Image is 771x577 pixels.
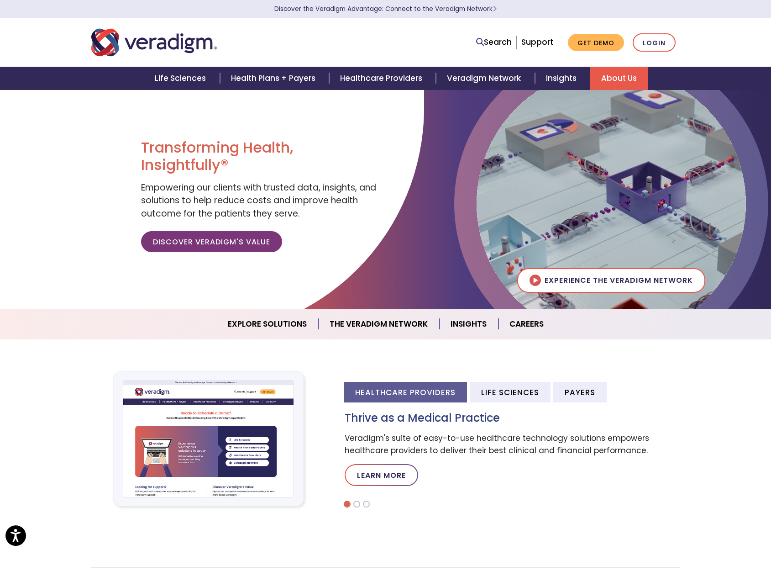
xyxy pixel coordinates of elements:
a: Careers [498,312,555,336]
a: Insights [440,312,498,336]
li: Payers [553,382,607,402]
a: The Veradigm Network [319,312,440,336]
a: Login [633,33,676,52]
a: Learn More [345,464,418,486]
a: Explore Solutions [217,312,319,336]
span: Empowering our clients with trusted data, insights, and solutions to help reduce costs and improv... [141,181,376,220]
a: Get Demo [568,34,624,52]
a: Discover the Veradigm Advantage: Connect to the Veradigm NetworkLearn More [274,5,497,13]
a: Support [521,37,553,48]
a: Life Sciences [144,67,220,90]
span: Learn More [493,5,497,13]
h3: Thrive as a Medical Practice [345,412,680,425]
a: Discover Veradigm's Value [141,231,282,252]
li: Healthcare Providers [344,382,467,402]
p: Veradigm's suite of easy-to-use healthcare technology solutions empowers healthcare providers to ... [345,432,680,457]
a: About Us [590,67,648,90]
a: Insights [535,67,590,90]
h1: Transforming Health, Insightfully® [141,139,378,174]
a: Veradigm Network [436,67,535,90]
li: Life Sciences [470,382,551,402]
a: Search [476,36,512,48]
img: Veradigm logo [91,27,217,58]
a: Healthcare Providers [329,67,436,90]
a: Health Plans + Payers [220,67,329,90]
